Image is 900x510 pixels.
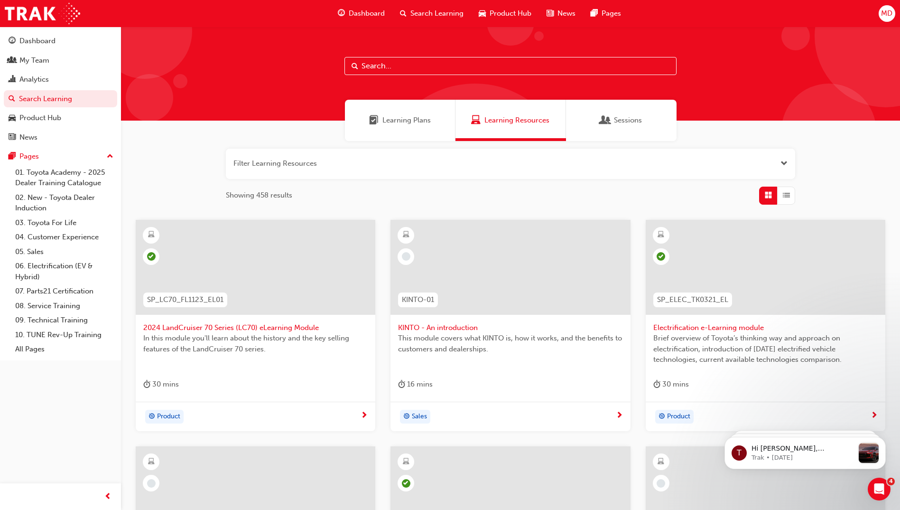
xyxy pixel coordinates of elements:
[410,8,464,19] span: Search Learning
[330,4,392,23] a: guage-iconDashboard
[646,220,885,432] a: SP_ELEC_TK0321_ELElectrification e-Learning moduleBrief overview of Toyota’s thinking way and app...
[369,115,379,126] span: Learning Plans
[11,190,117,216] a: 02. New - Toyota Dealer Induction
[4,52,117,69] a: My Team
[104,491,111,503] span: prev-icon
[143,333,368,354] span: In this module you'll learn about the history and the key selling features of the LandCruiser 70 ...
[566,100,677,141] a: SessionsSessions
[9,133,16,142] span: news-icon
[658,229,664,241] span: learningResourceType_ELEARNING-icon
[403,411,410,423] span: target-icon
[653,378,660,390] span: duration-icon
[403,229,409,241] span: learningResourceType_ELEARNING-icon
[11,259,117,284] a: 06. Electrification (EV & Hybrid)
[148,411,155,423] span: target-icon
[601,115,610,126] span: Sessions
[147,252,156,261] span: learningRecordVerb_PASS-icon
[657,294,728,305] span: SP_ELEC_TK0321_EL
[887,478,895,485] span: 4
[398,378,433,390] div: 16 mins
[400,8,407,19] span: search-icon
[9,114,16,123] span: car-icon
[591,8,598,19] span: pages-icon
[19,36,56,47] div: Dashboard
[136,220,375,432] a: SP_LC70_FL1123_EL012024 LandCruiser 70 Series (LC70) eLearning ModuleIn this module you'll learn ...
[11,342,117,357] a: All Pages
[583,4,629,23] a: pages-iconPages
[783,190,790,201] span: List
[19,55,49,66] div: My Team
[879,5,895,22] button: MD
[4,32,117,50] a: Dashboard
[9,152,16,161] span: pages-icon
[148,456,155,468] span: learningResourceType_ELEARNING-icon
[382,115,431,126] span: Learning Plans
[490,8,531,19] span: Product Hub
[871,412,878,420] span: next-icon
[539,4,583,23] a: news-iconNews
[19,113,61,123] div: Product Hub
[9,76,16,84] span: chart-icon
[4,109,117,127] a: Product Hub
[5,3,80,24] img: Trak
[4,129,117,146] a: News
[4,90,117,108] a: Search Learning
[107,151,113,163] span: up-icon
[338,8,345,19] span: guage-icon
[868,478,891,501] iframe: Intercom live chat
[659,411,665,423] span: target-icon
[657,479,665,488] span: learningRecordVerb_NONE-icon
[602,8,621,19] span: Pages
[143,378,179,390] div: 30 mins
[765,190,772,201] span: Grid
[403,456,409,468] span: learningResourceType_ELEARNING-icon
[653,322,878,333] span: Electrification e-Learning module
[4,148,117,165] button: Pages
[9,57,16,65] span: people-icon
[19,151,39,162] div: Pages
[11,230,117,245] a: 04. Customer Experience
[11,313,117,328] a: 09. Technical Training
[402,252,410,261] span: learningRecordVerb_NONE-icon
[616,412,623,420] span: next-icon
[398,333,622,354] span: This module covers what KINTO is, how it works, and the benefits to customers and dealerships.
[657,252,665,261] span: learningRecordVerb_COMPLETE-icon
[345,100,455,141] a: Learning PlansLearning Plans
[143,378,150,390] span: duration-icon
[484,115,549,126] span: Learning Resources
[398,378,405,390] span: duration-icon
[19,74,49,85] div: Analytics
[471,115,481,126] span: Learning Resources
[19,132,37,143] div: News
[614,115,642,126] span: Sessions
[143,322,368,333] span: 2024 LandCruiser 70 Series (LC70) eLearning Module
[557,8,575,19] span: News
[653,333,878,365] span: Brief overview of Toyota’s thinking way and approach on electrification, introduction of [DATE] e...
[402,479,410,488] span: learningRecordVerb_COMPLETE-icon
[148,229,155,241] span: learningResourceType_ELEARNING-icon
[780,158,788,169] button: Open the filter
[9,95,15,104] span: search-icon
[11,216,117,230] a: 03. Toyota For Life
[667,411,690,422] span: Product
[157,411,180,422] span: Product
[653,378,689,390] div: 30 mins
[349,8,385,19] span: Dashboard
[344,57,677,75] input: Search...
[881,8,892,19] span: MD
[390,220,630,432] a: KINTO-01KINTO - An introductionThis module covers what KINTO is, how it works, and the benefits t...
[147,479,156,488] span: learningRecordVerb_NONE-icon
[9,37,16,46] span: guage-icon
[147,294,223,305] span: SP_LC70_FL1123_EL01
[471,4,539,23] a: car-iconProduct Hub
[398,322,622,333] span: KINTO - An introduction
[479,8,486,19] span: car-icon
[11,328,117,342] a: 10. TUNE Rev-Up Training
[4,30,117,148] button: DashboardMy TeamAnalyticsSearch LearningProduct HubNews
